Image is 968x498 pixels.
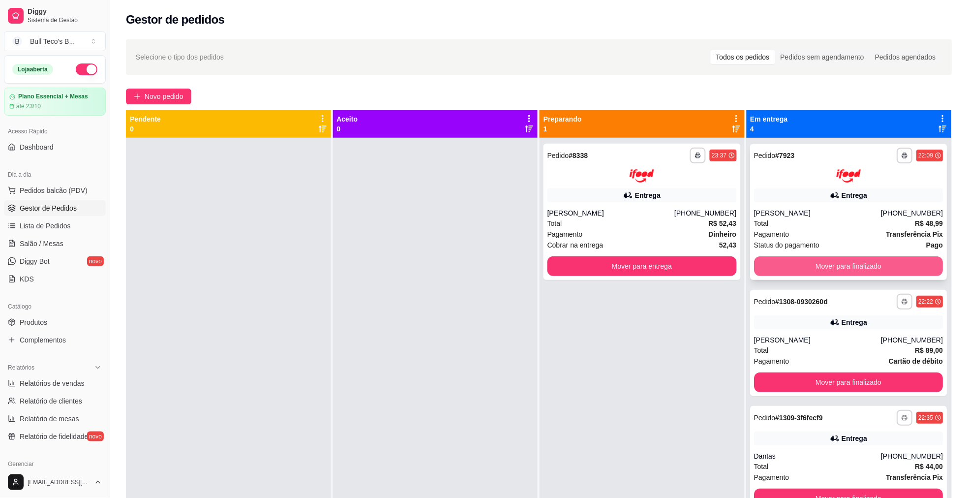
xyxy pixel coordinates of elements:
[20,203,77,213] span: Gestor de Pedidos
[126,89,191,104] button: Novo pedido
[776,298,828,306] strong: # 1308-0930260d
[136,52,224,62] span: Selecione o tipo dos pedidos
[569,152,588,159] strong: # 8338
[4,124,106,139] div: Acesso Rápido
[755,373,944,392] button: Mover para finalizado
[134,93,141,100] span: plus
[130,124,161,134] p: 0
[20,317,47,327] span: Produtos
[4,31,106,51] button: Select a team
[709,230,737,238] strong: Dinheiro
[842,434,868,443] div: Entrega
[8,364,34,372] span: Relatórios
[919,298,934,306] div: 22:22
[28,7,102,16] span: Diggy
[20,432,88,441] span: Relatório de fidelidade
[544,114,582,124] p: Preparando
[20,335,66,345] span: Complementos
[751,114,788,124] p: Em entrega
[915,346,943,354] strong: R$ 89,00
[755,152,776,159] span: Pedido
[4,271,106,287] a: KDS
[837,169,861,183] img: ifood
[842,317,868,327] div: Entrega
[20,221,71,231] span: Lista de Pedidos
[20,274,34,284] span: KDS
[755,472,790,483] span: Pagamento
[755,335,881,345] div: [PERSON_NAME]
[4,167,106,183] div: Dia a dia
[755,229,790,240] span: Pagamento
[18,93,88,100] article: Plano Essencial + Mesas
[4,299,106,314] div: Catálogo
[919,414,934,422] div: 22:35
[776,414,823,422] strong: # 1309-3f6fecf9
[4,429,106,444] a: Relatório de fidelidadenovo
[881,451,943,461] div: [PHONE_NUMBER]
[547,256,737,276] button: Mover para entrega
[30,36,75,46] div: Bull Teco's B ...
[145,91,183,102] span: Novo pedido
[712,152,726,159] div: 23:37
[547,240,604,250] span: Cobrar na entrega
[755,298,776,306] span: Pedido
[915,219,943,227] strong: R$ 48,99
[16,102,41,110] article: até 23/10
[4,375,106,391] a: Relatórios de vendas
[4,183,106,198] button: Pedidos balcão (PDV)
[76,63,97,75] button: Alterar Status
[4,236,106,251] a: Salão / Mesas
[130,114,161,124] p: Pendente
[886,230,943,238] strong: Transferência Pix
[547,208,674,218] div: [PERSON_NAME]
[12,36,22,46] span: B
[20,256,50,266] span: Diggy Bot
[889,357,943,365] strong: Cartão de débito
[775,50,870,64] div: Pedidos sem agendamento
[4,253,106,269] a: Diggy Botnovo
[4,470,106,494] button: [EMAIL_ADDRESS][DOMAIN_NAME]
[4,200,106,216] a: Gestor de Pedidos
[547,218,562,229] span: Total
[4,332,106,348] a: Complementos
[915,463,943,470] strong: R$ 44,00
[4,393,106,409] a: Relatório de clientes
[870,50,941,64] div: Pedidos agendados
[755,240,820,250] span: Status do pagamento
[20,239,63,249] span: Salão / Mesas
[635,190,661,200] div: Entrega
[776,152,795,159] strong: # 7923
[755,356,790,367] span: Pagamento
[751,124,788,134] p: 4
[547,229,583,240] span: Pagamento
[674,208,736,218] div: [PHONE_NUMBER]
[755,461,769,472] span: Total
[4,139,106,155] a: Dashboard
[544,124,582,134] p: 1
[4,456,106,472] div: Gerenciar
[755,414,776,422] span: Pedido
[547,152,569,159] span: Pedido
[28,478,90,486] span: [EMAIL_ADDRESS][DOMAIN_NAME]
[630,169,654,183] img: ifood
[881,335,943,345] div: [PHONE_NUMBER]
[126,12,225,28] h2: Gestor de pedidos
[886,473,943,481] strong: Transferência Pix
[20,396,82,406] span: Relatório de clientes
[20,414,79,424] span: Relatório de mesas
[28,16,102,24] span: Sistema de Gestão
[4,88,106,116] a: Plano Essencial + Mesasaté 23/10
[842,190,868,200] div: Entrega
[4,218,106,234] a: Lista de Pedidos
[881,208,943,218] div: [PHONE_NUMBER]
[337,114,358,124] p: Aceito
[711,50,775,64] div: Todos os pedidos
[719,241,736,249] strong: 52,43
[12,64,53,75] div: Loja aberta
[755,256,944,276] button: Mover para finalizado
[20,378,85,388] span: Relatórios de vendas
[755,208,881,218] div: [PERSON_NAME]
[4,314,106,330] a: Produtos
[709,219,737,227] strong: R$ 52,43
[755,218,769,229] span: Total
